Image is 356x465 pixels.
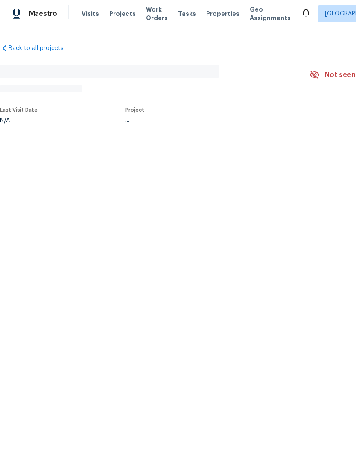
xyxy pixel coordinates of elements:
[82,9,99,18] span: Visits
[206,9,239,18] span: Properties
[125,107,144,113] span: Project
[178,11,196,17] span: Tasks
[29,9,57,18] span: Maestro
[125,118,289,124] div: ...
[250,5,291,22] span: Geo Assignments
[146,5,168,22] span: Work Orders
[109,9,136,18] span: Projects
